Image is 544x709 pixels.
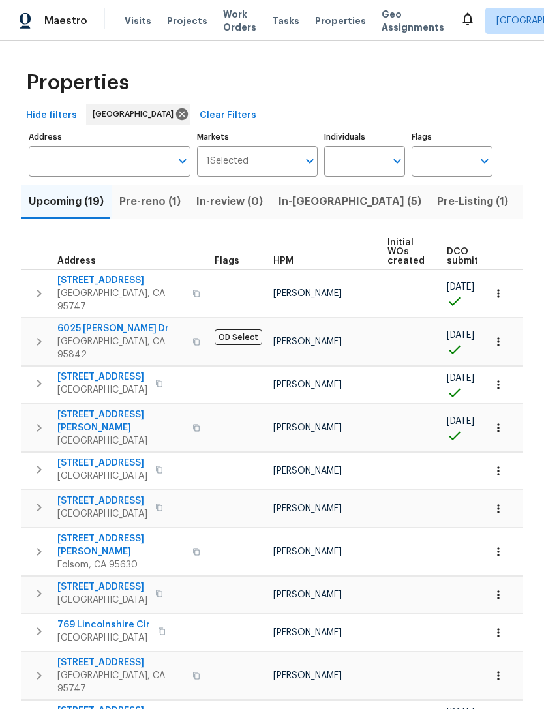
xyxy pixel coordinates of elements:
span: [STREET_ADDRESS] [57,656,185,669]
span: [STREET_ADDRESS] [57,494,147,507]
span: Work Orders [223,8,256,34]
label: Individuals [324,133,405,141]
span: [STREET_ADDRESS] [57,274,185,287]
span: [PERSON_NAME] [273,423,342,432]
span: DCO submitted [447,247,494,265]
span: [PERSON_NAME] [273,289,342,298]
span: [DATE] [447,331,474,340]
span: [GEOGRAPHIC_DATA] [57,470,147,483]
span: Projects [167,14,207,27]
span: Properties [315,14,366,27]
label: Flags [412,133,492,141]
span: 769 Lincolnshire Cir [57,618,150,631]
span: [DATE] [447,282,474,292]
span: 6025 [PERSON_NAME] Dr [57,322,185,335]
span: [PERSON_NAME] [273,628,342,637]
span: In-review (0) [196,192,263,211]
span: [PERSON_NAME] [273,671,342,680]
button: Open [301,152,319,170]
div: [GEOGRAPHIC_DATA] [86,104,190,125]
span: [GEOGRAPHIC_DATA] [93,108,179,121]
span: [GEOGRAPHIC_DATA] [57,594,147,607]
span: Clear Filters [200,108,256,124]
span: Properties [26,76,129,89]
span: [PERSON_NAME] [273,380,342,389]
span: [DATE] [447,374,474,383]
span: [STREET_ADDRESS][PERSON_NAME] [57,532,185,558]
span: Pre-Listing (1) [437,192,508,211]
span: [STREET_ADDRESS] [57,370,147,384]
span: Pre-reno (1) [119,192,181,211]
span: Folsom, CA 95630 [57,558,185,571]
span: Address [57,256,96,265]
span: 1 Selected [206,156,249,167]
label: Markets [197,133,318,141]
span: [GEOGRAPHIC_DATA], CA 95747 [57,287,185,313]
span: Tasks [272,16,299,25]
label: Address [29,133,190,141]
span: In-[GEOGRAPHIC_DATA] (5) [279,192,421,211]
span: [GEOGRAPHIC_DATA] [57,631,150,644]
span: Flags [215,256,239,265]
span: [DATE] [447,417,474,426]
span: [PERSON_NAME] [273,466,342,475]
button: Hide filters [21,104,82,128]
span: [STREET_ADDRESS] [57,581,147,594]
button: Open [476,152,494,170]
span: Initial WOs created [387,238,425,265]
span: Visits [125,14,151,27]
button: Clear Filters [194,104,262,128]
span: [GEOGRAPHIC_DATA], CA 95842 [57,335,185,361]
span: [PERSON_NAME] [273,504,342,513]
span: [STREET_ADDRESS][PERSON_NAME] [57,408,185,434]
span: Maestro [44,14,87,27]
button: Open [388,152,406,170]
span: [PERSON_NAME] [273,590,342,599]
span: HPM [273,256,294,265]
span: [PERSON_NAME] [273,547,342,556]
span: [PERSON_NAME] [273,337,342,346]
span: Upcoming (19) [29,192,104,211]
span: [GEOGRAPHIC_DATA] [57,507,147,520]
span: Geo Assignments [382,8,444,34]
span: Hide filters [26,108,77,124]
span: [GEOGRAPHIC_DATA] [57,384,147,397]
span: [GEOGRAPHIC_DATA] [57,434,185,447]
span: OD Select [215,329,262,345]
span: [STREET_ADDRESS] [57,457,147,470]
span: [GEOGRAPHIC_DATA], CA 95747 [57,669,185,695]
button: Open [174,152,192,170]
